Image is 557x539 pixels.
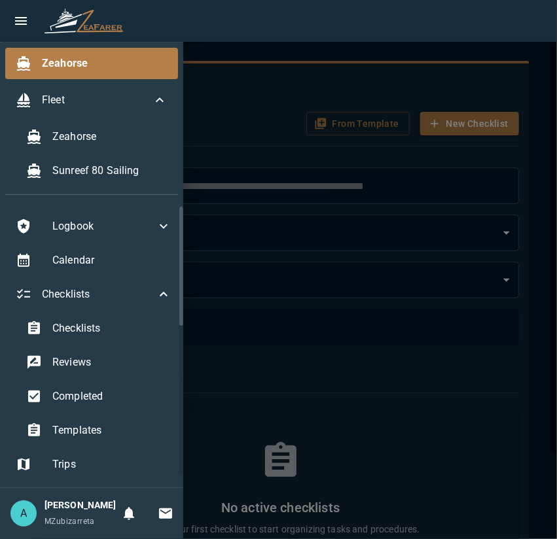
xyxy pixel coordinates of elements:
[16,121,178,152] div: Zeahorse
[45,498,116,513] h6: [PERSON_NAME]
[52,389,171,404] span: Completed
[52,252,171,268] span: Calendar
[42,92,152,108] span: Fleet
[16,155,178,186] div: Sunreef 80 Sailing
[5,211,182,242] div: Logbook
[52,423,171,438] span: Templates
[153,500,179,527] button: Invitations
[42,56,168,71] span: Zeahorse
[5,245,182,276] div: Calendar
[52,457,171,472] span: Trips
[16,313,182,344] div: Checklists
[16,347,182,378] div: Reviews
[116,500,142,527] button: Notifications
[52,218,156,234] span: Logbook
[52,129,168,145] span: Zeahorse
[52,321,171,336] span: Checklists
[8,8,34,34] button: open drawer
[16,381,182,412] div: Completed
[42,287,156,302] span: Checklists
[5,279,182,310] div: Checklists
[5,449,182,480] div: Trips
[52,355,171,370] span: Reviews
[10,500,37,527] div: A
[16,415,182,446] div: Templates
[52,163,168,179] span: Sunreef 80 Sailing
[5,84,178,116] div: Fleet
[45,5,123,37] img: ZeaFarer Logo
[45,517,95,526] span: MZubizarreta
[5,48,178,79] div: Zeahorse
